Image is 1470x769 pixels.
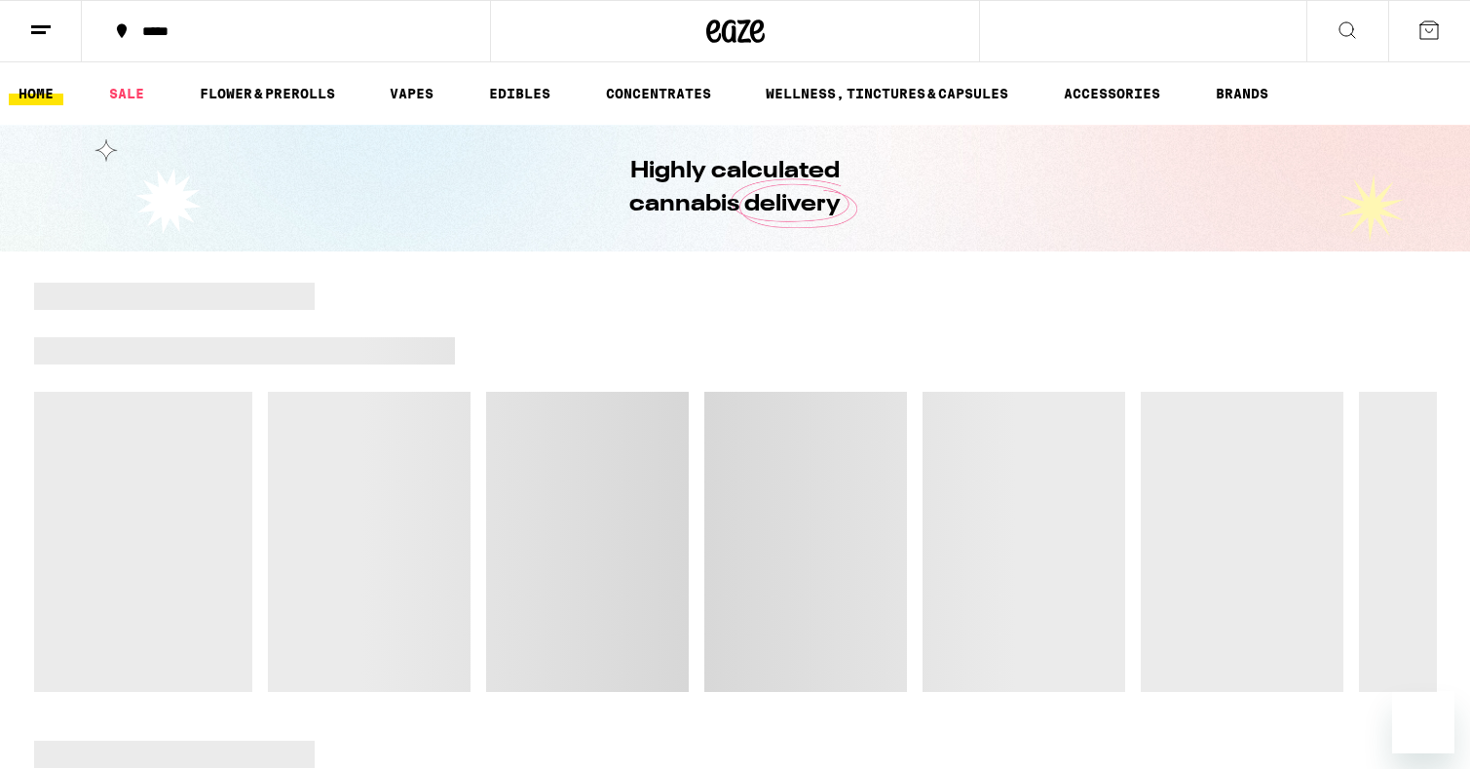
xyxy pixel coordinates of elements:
a: ACCESSORIES [1054,82,1170,105]
a: FLOWER & PREROLLS [190,82,345,105]
a: HOME [9,82,63,105]
a: VAPES [380,82,443,105]
iframe: Button to launch messaging window [1392,691,1454,753]
a: CONCENTRATES [596,82,721,105]
h1: Highly calculated cannabis delivery [575,155,896,221]
a: EDIBLES [479,82,560,105]
a: WELLNESS, TINCTURES & CAPSULES [756,82,1018,105]
a: BRANDS [1206,82,1278,105]
a: SALE [99,82,154,105]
